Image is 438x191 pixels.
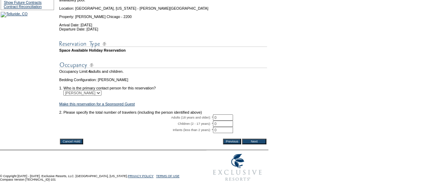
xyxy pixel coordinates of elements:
[59,114,213,121] td: Adults (18 years and older): *
[59,102,135,106] a: Make this reservation for a Sponsored Guest
[59,10,267,19] td: Property: [PERSON_NAME] Chicago - 2200
[60,139,83,144] input: Cancel Hold
[242,139,266,144] input: Next
[4,0,42,5] a: Show Future Contracts
[59,78,267,82] td: Bedding Configuration: [PERSON_NAME]
[59,40,267,48] img: subTtlResType.gif
[59,48,267,52] td: Space Available Holiday Reservation
[59,82,267,90] td: 1. Who is the primary contact person for this reservation?
[59,61,267,69] img: subTtlOccupancy.gif
[59,110,267,114] td: 2. Please specify the total number of travelers (including the person identified above)
[88,69,90,73] span: 4
[59,2,267,10] td: Location: [GEOGRAPHIC_DATA], [US_STATE] - [PERSON_NAME][GEOGRAPHIC_DATA]
[59,121,213,127] td: Children (2 - 17 years): *
[59,127,213,133] td: Infants (less than 2 years): *
[128,174,153,178] a: PRIVACY POLICY
[206,150,268,185] img: Exclusive Resorts
[156,174,180,178] a: TERMS OF USE
[4,5,42,9] a: Contract Reconciliation
[59,69,267,73] td: Occupancy Limit: adults and children.
[1,12,28,17] img: Telluride, CO
[223,139,241,144] input: Previous
[59,19,267,27] td: Arrival Date: [DATE]
[59,27,267,31] td: Departure Date: [DATE]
